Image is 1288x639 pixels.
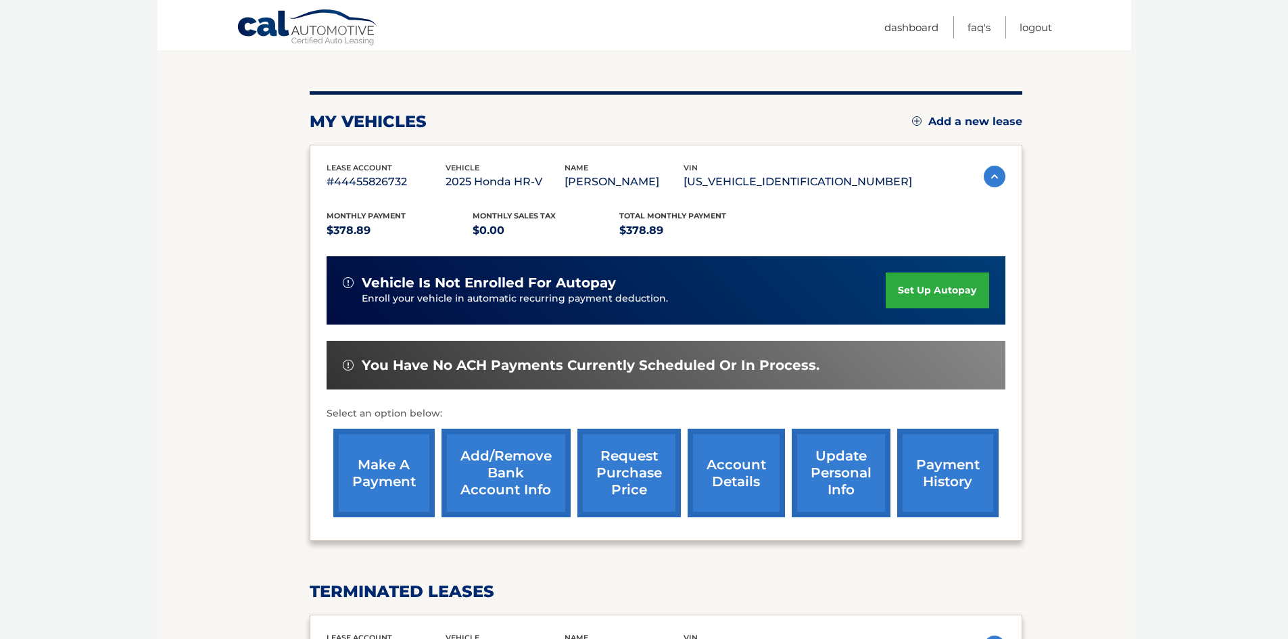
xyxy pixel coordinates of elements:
a: make a payment [333,429,435,517]
a: payment history [897,429,999,517]
a: Logout [1020,16,1052,39]
p: [PERSON_NAME] [565,172,684,191]
h2: my vehicles [310,112,427,132]
img: add.svg [912,116,922,126]
p: #44455826732 [327,172,446,191]
a: FAQ's [968,16,991,39]
a: update personal info [792,429,890,517]
p: [US_VEHICLE_IDENTIFICATION_NUMBER] [684,172,912,191]
span: vin [684,163,698,172]
span: vehicle is not enrolled for autopay [362,275,616,291]
img: accordion-active.svg [984,166,1005,187]
span: Monthly sales Tax [473,211,556,220]
p: $378.89 [327,221,473,240]
a: request purchase price [577,429,681,517]
a: Add a new lease [912,115,1022,128]
span: lease account [327,163,392,172]
a: Add/Remove bank account info [442,429,571,517]
span: vehicle [446,163,479,172]
p: $378.89 [619,221,766,240]
a: account details [688,429,785,517]
a: Dashboard [884,16,938,39]
img: alert-white.svg [343,360,354,371]
h2: terminated leases [310,582,1022,602]
a: set up autopay [886,273,988,308]
p: Enroll your vehicle in automatic recurring payment deduction. [362,291,886,306]
span: Total Monthly Payment [619,211,726,220]
p: 2025 Honda HR-V [446,172,565,191]
a: Cal Automotive [237,9,379,48]
img: alert-white.svg [343,277,354,288]
span: name [565,163,588,172]
p: $0.00 [473,221,619,240]
span: Monthly Payment [327,211,406,220]
span: You have no ACH payments currently scheduled or in process. [362,357,819,374]
p: Select an option below: [327,406,1005,422]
